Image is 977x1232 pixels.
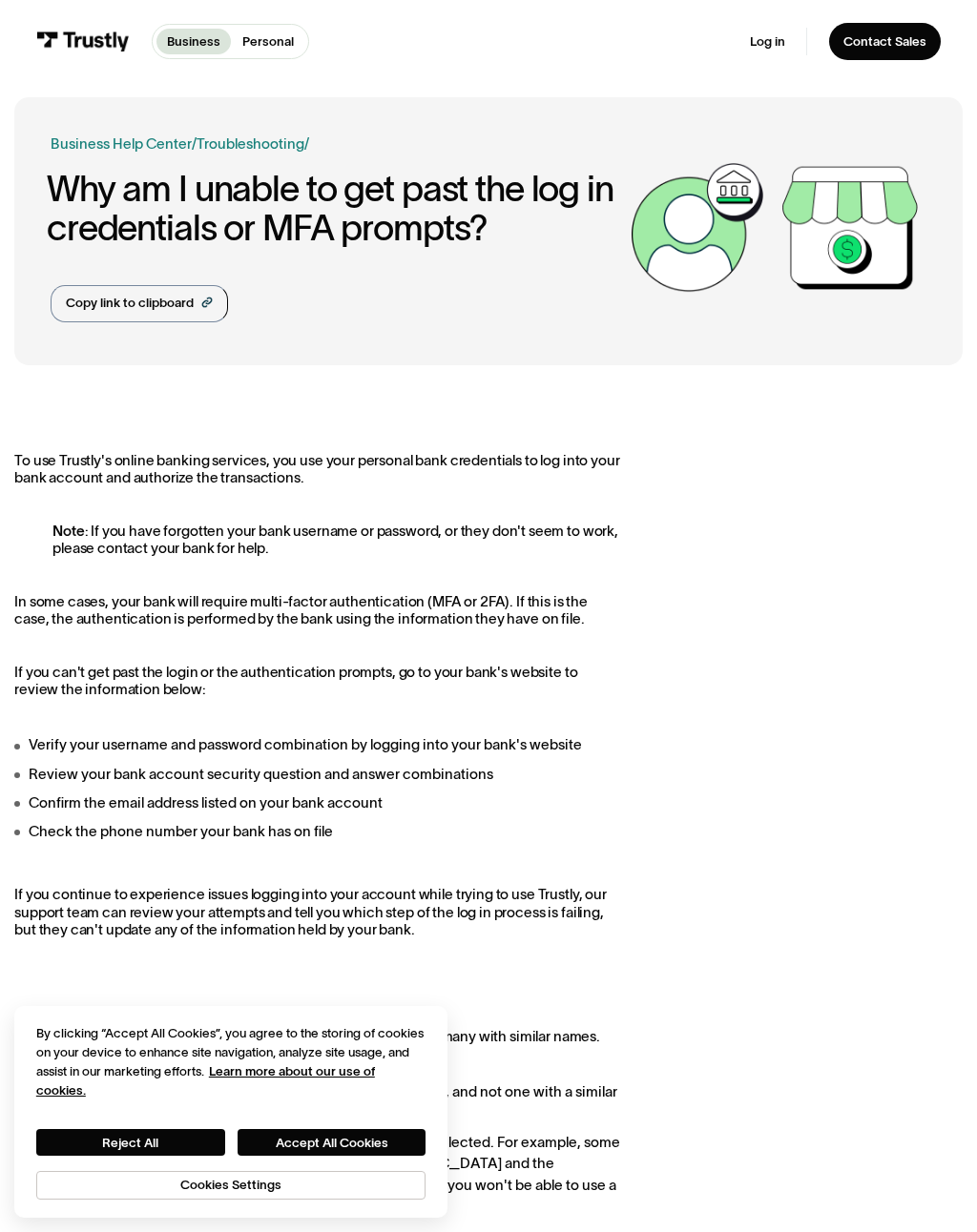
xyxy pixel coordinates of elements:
p: Business [167,32,220,51]
p: To use Trustly's online banking services, you use your personal bank credentials to log into your... [14,452,622,486]
a: Business [156,29,232,54]
button: Accept All Cookies [238,1129,426,1156]
div: / [304,133,309,155]
h1: Why am I unable to get past the log in credentials or MFA prompts? [47,170,621,249]
div: Copy link to clipboard [66,294,194,313]
div: Contact Sales [843,33,926,50]
a: Log in [750,33,785,50]
button: Cookies Settings [36,1171,426,1200]
a: Troubleshooting [197,135,304,152]
div: / [192,133,197,155]
li: Review your bank account security question and answer combinations [14,764,622,786]
li: Check the phone number your bank has on file [14,821,622,843]
p: If you can't get past the login or the authentication prompts, go to your bank's website to revie... [14,664,622,698]
img: Trustly Logo [36,31,130,51]
strong: Note [52,523,84,539]
p: : If you have forgotten your bank username or password, or they don't seem to work, please contac... [14,523,622,557]
a: Copy link to clipboard [51,285,228,322]
li: Confirm the email address listed on your bank account [14,792,622,814]
p: Personal [242,32,294,51]
a: Contact Sales [829,23,941,61]
div: By clicking “Accept All Cookies”, you agree to the storing of cookies on your device to enhance s... [36,1024,426,1100]
p: If you continue to experience issues logging into your account while trying to use Trustly, our s... [14,886,622,937]
div: Privacy [36,1024,426,1200]
a: Business Help Center [51,133,192,155]
a: More information about your privacy, opens in a new tab [36,1064,375,1098]
a: Personal [231,29,304,54]
p: In some cases, your bank will require multi-factor authentication (MFA or 2FA). If this is the ca... [14,593,622,627]
button: Reject All [36,1129,225,1156]
div: Cookie banner [14,1006,447,1217]
li: Verify your username and password combination by logging into your bank's website [14,734,622,756]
